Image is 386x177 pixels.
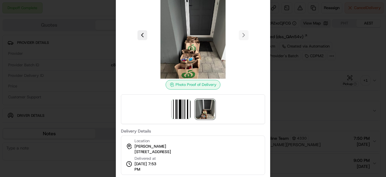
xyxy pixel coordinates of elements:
[134,138,150,144] span: Location
[195,100,215,119] img: photo_proof_of_delivery image
[134,144,166,149] span: [PERSON_NAME]
[166,80,220,90] div: Photo Proof of Delivery
[134,161,162,172] span: [DATE] 7:53 PM
[134,156,162,161] span: Delivered at
[171,100,191,119] img: barcode_scan_on_pickup image
[121,129,265,133] label: Delivery Details
[134,149,171,155] span: [STREET_ADDRESS]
